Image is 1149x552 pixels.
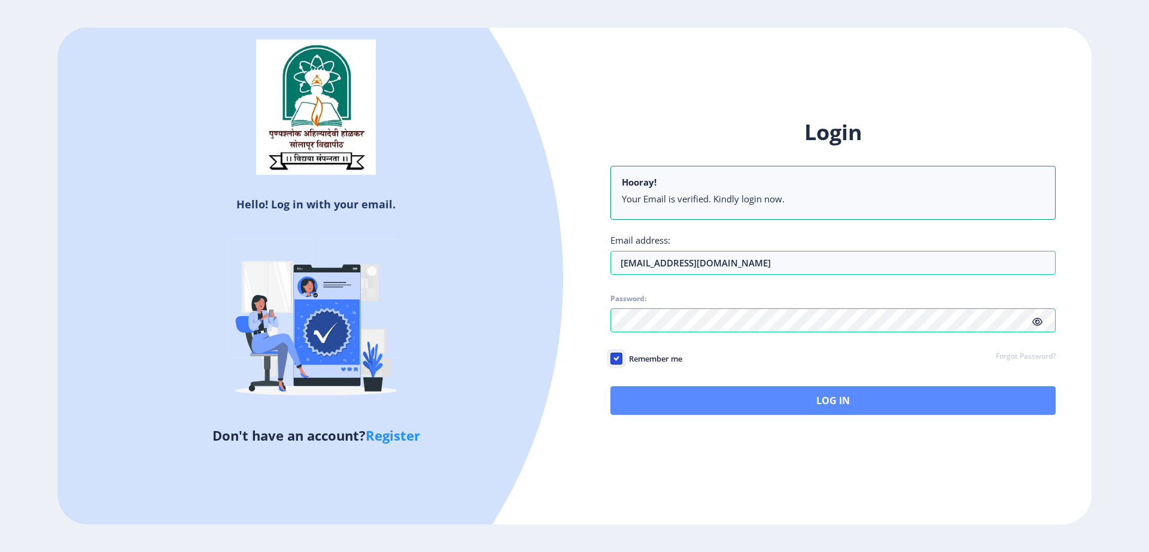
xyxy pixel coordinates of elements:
li: Your Email is verified. Kindly login now. [622,193,1044,205]
input: Email address [610,251,1056,275]
label: Email address: [610,234,670,246]
h1: Login [610,118,1056,147]
img: sulogo.png [256,40,376,175]
b: Hooray! [622,176,656,188]
h5: Don't have an account? [66,426,566,445]
button: Log In [610,386,1056,415]
span: Remember me [622,351,682,366]
label: Password: [610,294,646,304]
a: Register [366,426,420,444]
a: Forgot Password? [996,351,1056,362]
img: Verified-rafiki.svg [211,216,421,426]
